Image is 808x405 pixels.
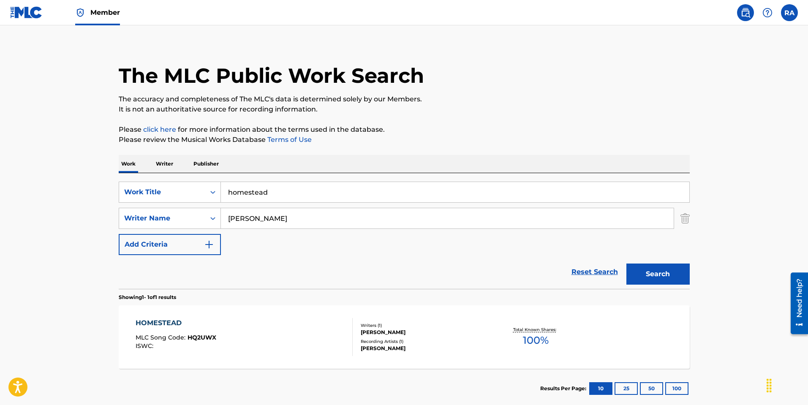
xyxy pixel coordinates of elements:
a: Reset Search [567,263,622,281]
img: help [762,8,773,18]
img: Top Rightsholder [75,8,85,18]
button: 50 [640,382,663,395]
a: Public Search [737,4,754,21]
p: The accuracy and completeness of The MLC's data is determined solely by our Members. [119,94,690,104]
p: Showing 1 - 1 of 1 results [119,294,176,301]
p: Please for more information about the terms used in the database. [119,125,690,135]
div: [PERSON_NAME] [361,329,488,336]
h1: The MLC Public Work Search [119,63,424,88]
form: Search Form [119,182,690,289]
div: [PERSON_NAME] [361,345,488,352]
span: MLC Song Code : [136,334,188,341]
iframe: Chat Widget [766,364,808,405]
button: 100 [665,382,688,395]
img: search [740,8,751,18]
a: click here [143,125,176,133]
button: 10 [589,382,612,395]
a: HOMESTEADMLC Song Code:HQ2UWXISWC:Writers (1)[PERSON_NAME]Recording Artists (1)[PERSON_NAME]Total... [119,305,690,369]
a: Terms of Use [266,136,312,144]
p: Total Known Shares: [513,326,558,333]
div: HOMESTEAD [136,318,216,328]
div: Writers ( 1 ) [361,322,488,329]
p: Please review the Musical Works Database [119,135,690,145]
p: Writer [153,155,176,173]
iframe: Resource Center [784,269,808,337]
div: Work Title [124,187,200,197]
span: ISWC : [136,342,155,350]
p: Publisher [191,155,221,173]
div: Recording Artists ( 1 ) [361,338,488,345]
p: Work [119,155,138,173]
div: Help [759,4,776,21]
img: MLC Logo [10,6,43,19]
span: Member [90,8,120,17]
img: 9d2ae6d4665cec9f34b9.svg [204,239,214,250]
p: Results Per Page: [540,385,588,392]
button: Search [626,264,690,285]
span: 100 % [523,333,549,348]
img: Delete Criterion [680,208,690,229]
span: HQ2UWX [188,334,216,341]
div: Writer Name [124,213,200,223]
div: User Menu [781,4,798,21]
button: 25 [615,382,638,395]
p: It is not an authoritative source for recording information. [119,104,690,114]
div: Drag [762,373,776,398]
button: Add Criteria [119,234,221,255]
